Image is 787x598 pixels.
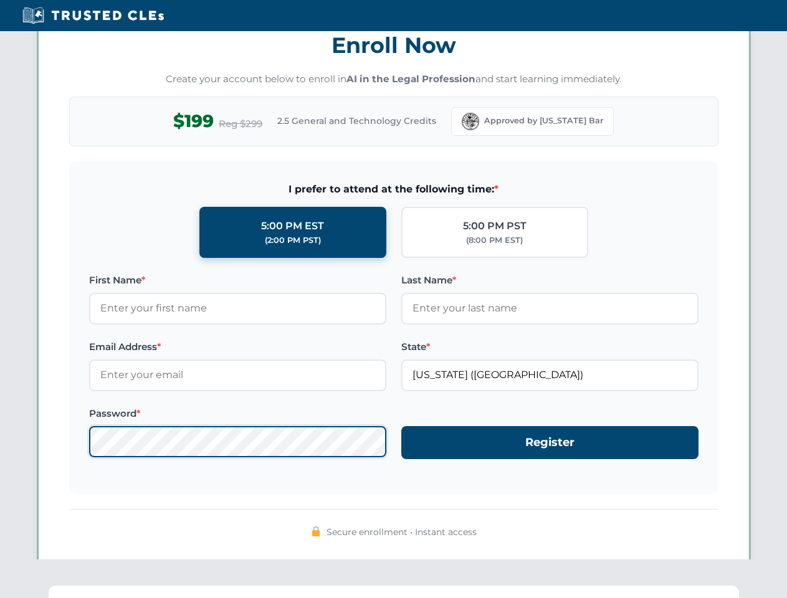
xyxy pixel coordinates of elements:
[327,525,477,539] span: Secure enrollment • Instant access
[89,293,386,324] input: Enter your first name
[69,72,718,87] p: Create your account below to enroll in and start learning immediately.
[401,293,699,324] input: Enter your last name
[19,6,168,25] img: Trusted CLEs
[401,426,699,459] button: Register
[401,359,699,391] input: Florida (FL)
[89,339,386,354] label: Email Address
[311,526,321,536] img: 🔒
[484,115,603,127] span: Approved by [US_STATE] Bar
[401,273,699,288] label: Last Name
[89,181,699,197] span: I prefer to attend at the following time:
[346,73,475,85] strong: AI in the Legal Profession
[261,218,324,234] div: 5:00 PM EST
[466,234,523,247] div: (8:00 PM EST)
[462,113,479,130] img: Florida Bar
[89,359,386,391] input: Enter your email
[277,114,436,128] span: 2.5 General and Technology Credits
[219,116,262,131] span: Reg $299
[173,107,214,135] span: $199
[463,218,527,234] div: 5:00 PM PST
[265,234,321,247] div: (2:00 PM PST)
[69,26,718,65] h3: Enroll Now
[401,339,699,354] label: State
[89,273,386,288] label: First Name
[89,406,386,421] label: Password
